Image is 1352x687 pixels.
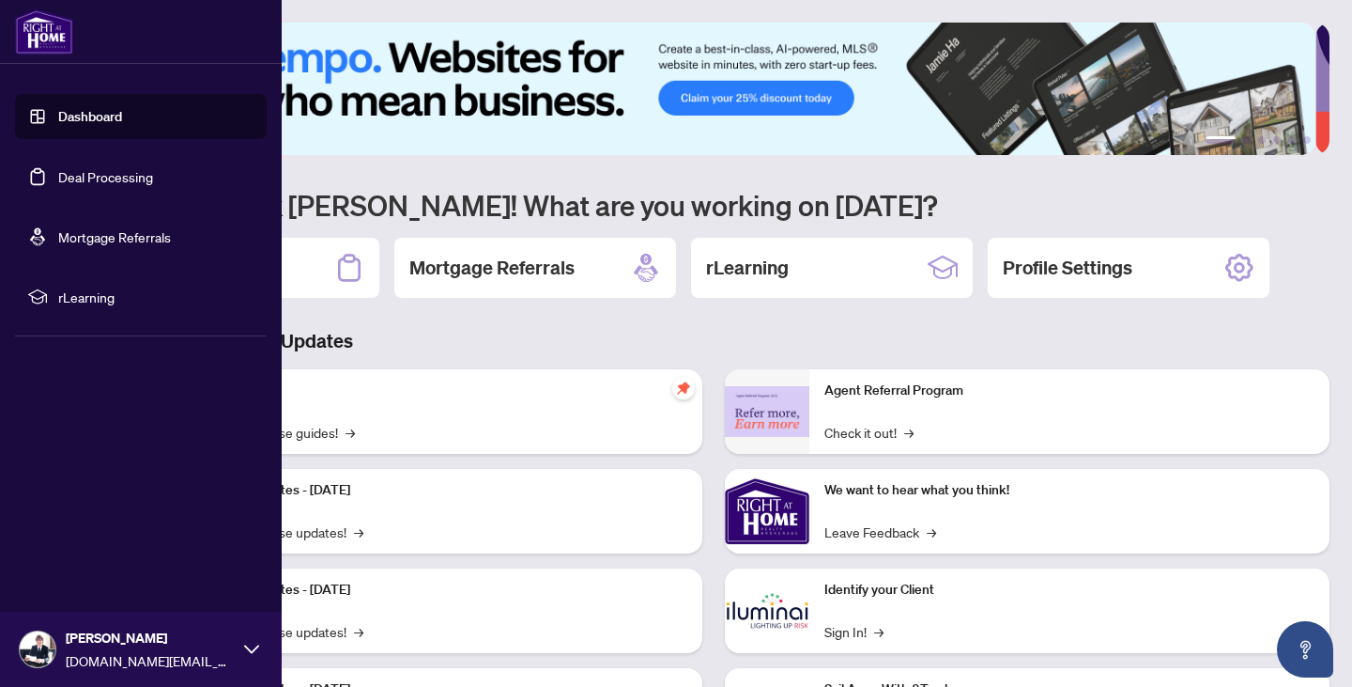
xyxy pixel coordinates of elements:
[824,480,1314,501] p: We want to hear what you think!
[58,228,171,245] a: Mortgage Referrals
[1206,136,1236,144] button: 1
[66,650,235,671] span: [DOMAIN_NAME][EMAIL_ADDRESS][DOMAIN_NAME]
[1258,136,1266,144] button: 3
[197,480,687,501] p: Platform Updates - [DATE]
[58,168,153,185] a: Deal Processing
[15,9,73,55] img: logo
[20,632,55,667] img: Profile Icon
[409,255,575,281] h2: Mortgage Referrals
[197,580,687,601] p: Platform Updates - [DATE]
[725,469,809,554] img: We want to hear what you think!
[904,422,914,443] span: →
[824,522,936,542] a: Leave Feedback→
[1243,136,1251,144] button: 2
[725,386,809,438] img: Agent Referral Program
[1273,136,1281,144] button: 4
[672,377,695,399] span: pushpin
[824,580,1314,601] p: Identify your Client
[58,287,253,307] span: rLearning
[98,187,1329,223] h1: Welcome back [PERSON_NAME]! What are you working on [DATE]?
[824,422,914,443] a: Check it out!→
[197,381,687,401] p: Self-Help
[98,23,1315,155] img: Slide 0
[725,569,809,653] img: Identify your Client
[824,621,883,642] a: Sign In!→
[354,621,363,642] span: →
[66,628,235,648] span: [PERSON_NAME]
[874,621,883,642] span: →
[354,522,363,542] span: →
[1277,621,1333,678] button: Open asap
[346,422,355,443] span: →
[927,522,936,542] span: →
[1288,136,1296,144] button: 5
[1303,136,1311,144] button: 6
[706,255,789,281] h2: rLearning
[1003,255,1132,281] h2: Profile Settings
[58,108,122,125] a: Dashboard
[98,328,1329,354] h3: Brokerage & Industry Updates
[824,381,1314,401] p: Agent Referral Program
